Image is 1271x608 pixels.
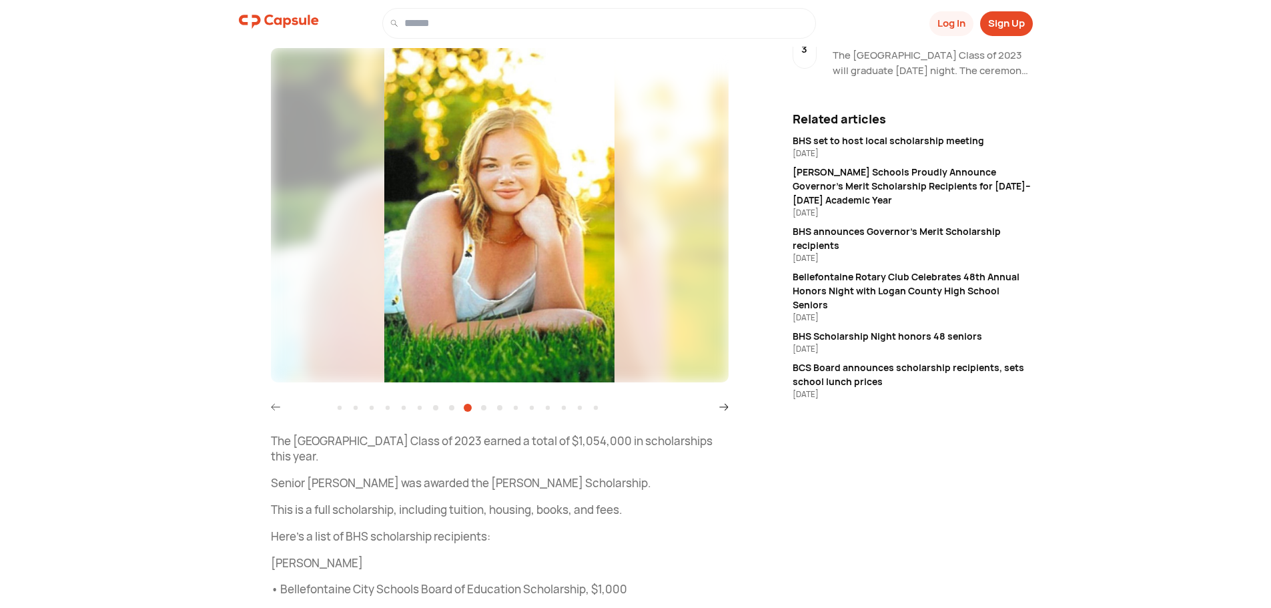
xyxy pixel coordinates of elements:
[980,11,1033,36] button: Sign Up
[239,8,319,35] img: logo
[271,475,729,491] p: Senior [PERSON_NAME] was awarded the [PERSON_NAME] Scholarship.
[801,42,807,57] p: 3
[793,312,1033,324] div: [DATE]
[793,388,1033,400] div: [DATE]
[929,11,973,36] button: Log In
[271,48,729,382] img: resizeImage
[793,329,1033,343] div: BHS Scholarship Night honors 48 seniors
[793,207,1033,219] div: [DATE]
[793,252,1033,264] div: [DATE]
[793,224,1033,252] div: BHS announces Governor’s Merit Scholarship recipients
[793,133,1033,147] div: BHS set to host local scholarship meeting
[793,270,1033,312] div: Bellefontaine Rotary Club Celebrates 48th Annual Honors Night with Logan County High School Seniors
[271,433,729,465] p: The [GEOGRAPHIC_DATA] Class of 2023 earned a total of $1,054,000 in scholarships this year.
[793,165,1033,207] div: [PERSON_NAME] Schools Proudly Announce Governor’s Merit Scholarship Recipients for [DATE]–[DATE] ...
[271,529,729,545] p: Here’s a list of BHS scholarship recipients:
[239,8,319,39] a: logo
[793,360,1033,388] div: BCS Board announces scholarship recipients, sets school lunch prices
[271,502,729,518] p: This is a full scholarship, including tuition, housing, books, and fees.
[271,555,729,571] p: [PERSON_NAME]
[793,147,1033,160] div: [DATE]
[793,110,1033,128] div: Related articles
[271,581,729,597] p: • Bellefontaine City Schools Board of Education Scholarship, $1,000
[833,48,1033,78] div: The [GEOGRAPHIC_DATA] Class of 2023 will graduate [DATE] night. The ceremony starts at 7 o’clock ...
[793,343,1033,355] div: [DATE]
